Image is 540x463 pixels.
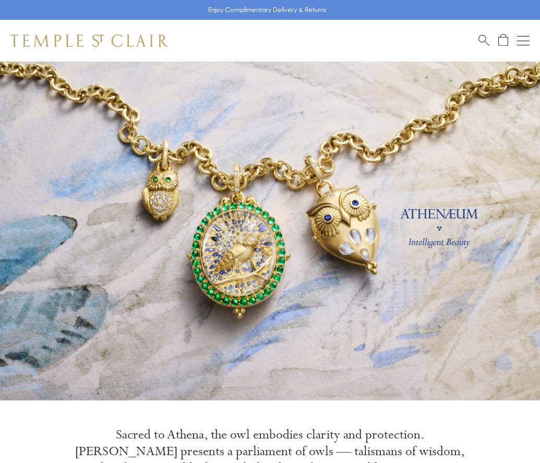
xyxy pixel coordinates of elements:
button: Open navigation [517,34,530,47]
a: Search [478,34,489,47]
img: Temple St. Clair [10,34,168,47]
p: Enjoy Complimentary Delivery & Returns [208,5,327,15]
a: Open Shopping Bag [498,34,508,47]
